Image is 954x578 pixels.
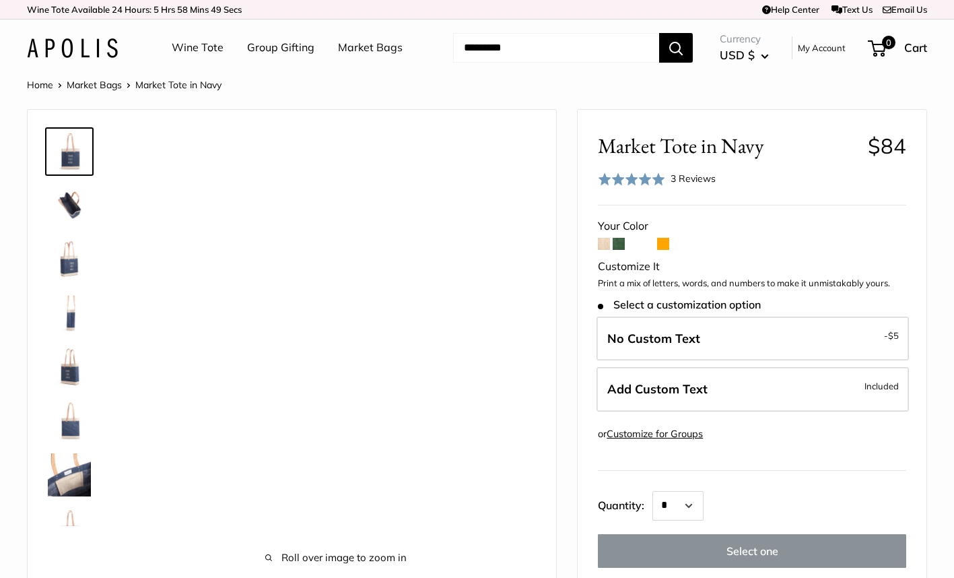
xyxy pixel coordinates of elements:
[607,331,700,346] span: No Custom Text
[135,79,222,91] span: Market Tote in Navy
[904,40,927,55] span: Cart
[48,292,91,335] img: Market Tote in Navy
[45,181,94,230] a: Market Tote in Navy
[598,277,906,290] p: Print a mix of letters, words, and numbers to make it unmistakably yours.
[67,79,122,91] a: Market Bags
[45,127,94,176] a: Market Tote in Navy
[869,37,927,59] a: 0 Cart
[48,399,91,443] img: description_Seal of authenticity printed on the backside of every bag.
[659,33,693,63] button: Search
[864,378,899,394] span: Included
[882,36,895,49] span: 0
[45,397,94,445] a: description_Seal of authenticity printed on the backside of every bag.
[598,534,906,568] button: Select one
[598,216,906,236] div: Your Color
[868,133,906,159] span: $84
[607,428,703,440] a: Customize for Groups
[798,40,846,56] a: My Account
[48,507,91,550] img: Market Tote in Navy
[883,4,927,15] a: Email Us
[27,38,118,58] img: Apolis
[224,4,242,15] span: Secs
[48,346,91,389] img: Market Tote in Navy
[45,505,94,553] a: Market Tote in Navy
[884,327,899,344] span: -
[48,238,91,281] img: Market Tote in Navy
[762,4,819,15] a: Help Center
[247,38,314,58] a: Group Gifting
[172,38,224,58] a: Wine Tote
[48,184,91,227] img: Market Tote in Navy
[45,235,94,284] a: Market Tote in Navy
[598,487,652,521] label: Quantity:
[598,298,760,311] span: Select a customization option
[161,4,175,15] span: Hrs
[48,130,91,173] img: Market Tote in Navy
[831,4,873,15] a: Text Us
[45,343,94,391] a: Market Tote in Navy
[154,4,159,15] span: 5
[888,330,899,341] span: $5
[190,4,209,15] span: Mins
[671,172,716,185] span: 3 Reviews
[720,48,755,62] span: USD $
[597,367,909,412] label: Add Custom Text
[177,4,188,15] span: 58
[45,451,94,499] a: Market Tote in Navy
[135,548,536,567] span: Roll over image to zoom in
[597,317,909,361] label: Leave Blank
[453,33,659,63] input: Search...
[48,453,91,496] img: Market Tote in Navy
[27,76,222,94] nav: Breadcrumb
[338,38,403,58] a: Market Bags
[598,133,857,158] span: Market Tote in Navy
[27,79,53,91] a: Home
[211,4,222,15] span: 49
[720,44,769,66] button: USD $
[45,289,94,338] a: Market Tote in Navy
[598,257,906,277] div: Customize It
[720,30,769,49] span: Currency
[598,425,703,443] div: or
[607,381,708,397] span: Add Custom Text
